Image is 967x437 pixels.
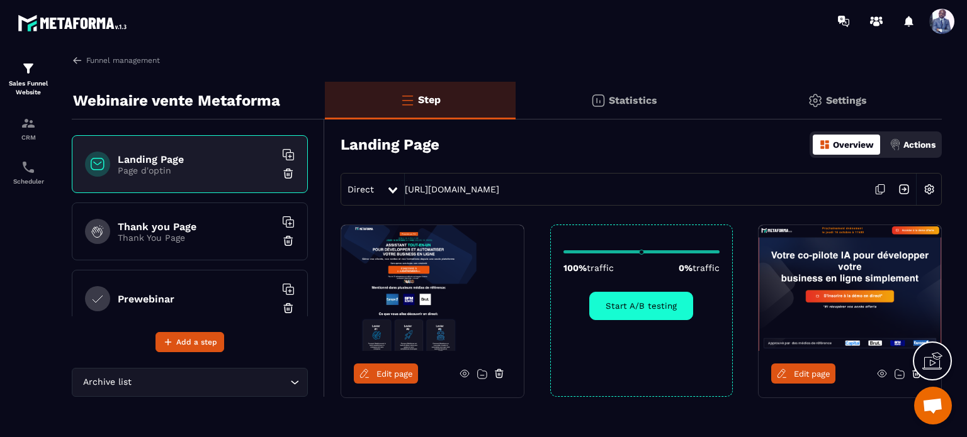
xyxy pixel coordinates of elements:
[376,369,413,379] span: Edit page
[587,263,614,273] span: traffic
[3,178,54,185] p: Scheduler
[354,363,418,384] a: Edit page
[892,177,916,201] img: arrow-next.bcc2205e.svg
[21,61,36,76] img: formation
[72,55,160,66] a: Funnel management
[3,106,54,150] a: formationformationCRM
[914,387,952,424] div: Ouvrir le chat
[72,55,83,66] img: arrow
[21,160,36,175] img: scheduler
[917,177,941,201] img: setting-w.858f3a88.svg
[833,140,874,150] p: Overview
[282,235,295,247] img: trash
[808,93,823,108] img: setting-gr.5f69749f.svg
[591,93,606,108] img: stats.20deebd0.svg
[826,94,867,106] p: Settings
[348,184,374,194] span: Direct
[589,292,693,320] button: Start A/B testing
[341,225,524,351] img: image
[118,293,275,305] h6: Prewebinar
[21,116,36,131] img: formation
[118,153,275,165] h6: Landing Page
[890,139,901,150] img: actions.d6e523a2.png
[80,375,134,389] span: Archive list
[3,79,54,97] p: Sales Funnel Website
[176,336,217,348] span: Add a step
[679,263,720,273] p: 0%
[156,332,224,352] button: Add a step
[418,94,441,106] p: Step
[405,184,499,194] a: [URL][DOMAIN_NAME]
[609,94,657,106] p: Statistics
[3,134,54,141] p: CRM
[72,368,308,397] div: Search for option
[118,165,275,175] p: Page d'optin
[18,11,131,35] img: logo
[794,369,830,379] span: Edit page
[693,263,720,273] span: traffic
[903,140,936,150] p: Actions
[118,233,275,243] p: Thank You Page
[771,363,835,384] a: Edit page
[819,139,830,150] img: dashboard-orange.40269519.svg
[118,221,275,233] h6: Thank you Page
[134,375,287,389] input: Search for option
[759,225,941,351] img: image
[341,136,439,153] h3: Landing Page
[3,150,54,194] a: schedulerschedulerScheduler
[3,52,54,106] a: formationformationSales Funnel Website
[563,263,614,273] p: 100%
[73,88,280,113] p: Webinaire vente Metaforma
[282,167,295,180] img: trash
[400,92,415,108] img: bars-o.4a397970.svg
[282,302,295,314] img: trash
